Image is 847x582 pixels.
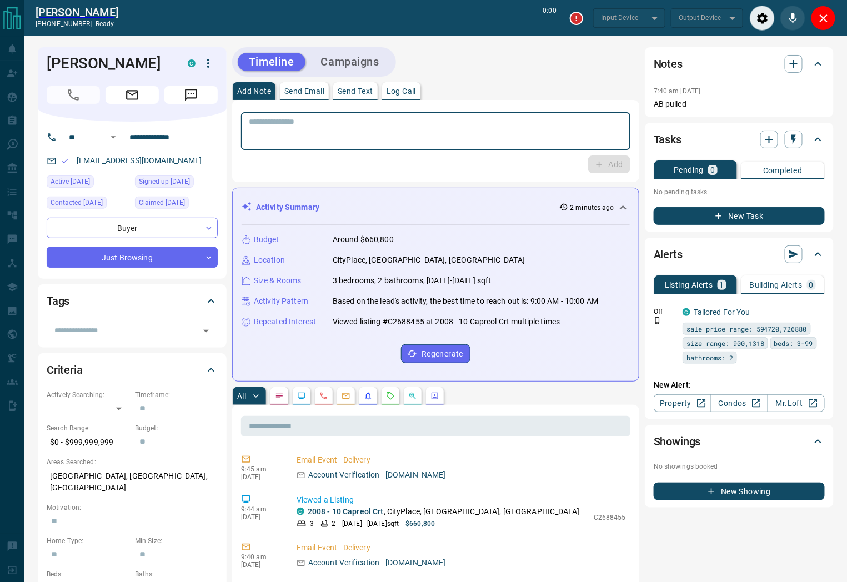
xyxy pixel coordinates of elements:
p: C2688455 [594,513,626,523]
p: Send Text [338,87,373,95]
p: [PHONE_NUMBER] - [36,19,118,29]
div: Showings [654,428,825,455]
div: Just Browsing [47,247,218,268]
svg: Notes [275,392,284,400]
p: 0:00 [543,6,557,31]
div: Mon Aug 19 2024 [135,197,218,212]
a: Mr.Loft [768,394,825,412]
span: Message [164,86,218,104]
h2: Criteria [47,361,83,379]
p: Email Event - Delivery [297,454,626,466]
p: 3 [310,519,314,529]
button: Regenerate [401,344,470,363]
p: [DATE] [241,561,280,569]
p: Repeated Interest [254,316,316,328]
p: AB pulled [654,98,825,110]
svg: Lead Browsing Activity [297,392,306,400]
svg: Listing Alerts [364,392,373,400]
span: Contacted [DATE] [51,197,103,208]
p: 9:40 am [241,553,280,561]
p: Motivation: [47,503,218,513]
span: bathrooms: 2 [686,352,733,363]
span: beds: 3-99 [774,338,813,349]
p: Beds: [47,569,129,579]
p: 9:45 am [241,465,280,473]
svg: Email Valid [61,157,69,165]
p: 2 minutes ago [570,203,614,213]
p: 2 [332,519,335,529]
div: Alerts [654,241,825,268]
a: [EMAIL_ADDRESS][DOMAIN_NAME] [77,156,202,165]
div: Notes [654,51,825,77]
div: Tags [47,288,218,314]
p: , CityPlace, [GEOGRAPHIC_DATA], [GEOGRAPHIC_DATA] [308,506,579,518]
button: Timeline [238,53,305,71]
h2: Tasks [654,131,681,148]
h2: Alerts [654,245,683,263]
svg: Agent Actions [430,392,439,400]
span: Active [DATE] [51,176,90,187]
p: Size & Rooms [254,275,302,287]
p: [DATE] [241,513,280,521]
div: Sun Jul 17 2022 [47,197,129,212]
div: Activity Summary2 minutes ago [242,197,630,218]
p: Log Call [387,87,416,95]
a: [PERSON_NAME] [36,6,118,19]
p: 3 bedrooms, 2 bathrooms, [DATE]-[DATE] sqft [333,275,492,287]
p: All [237,392,246,400]
div: Sun Sep 14 2025 [47,175,129,191]
a: Condos [710,394,768,412]
svg: Calls [319,392,328,400]
p: 1 [720,281,724,289]
p: 0 [809,281,814,289]
p: Off [654,307,676,317]
p: Activity Summary [256,202,319,213]
div: Mute [780,6,805,31]
a: 2008 - 10 Capreol Crt [308,507,384,516]
p: No pending tasks [654,184,825,200]
p: Send Email [284,87,324,95]
a: Tailored For You [694,308,750,317]
p: Add Note [237,87,271,95]
span: Signed up [DATE] [139,176,190,187]
span: sale price range: 594720,726880 [686,323,807,334]
div: Close [811,6,836,31]
p: New Alert: [654,379,825,391]
p: CityPlace, [GEOGRAPHIC_DATA], [GEOGRAPHIC_DATA] [333,254,525,266]
p: 7:40 am [DATE] [654,87,701,95]
p: Around $660,800 [333,234,394,245]
p: Budget: [135,423,218,433]
p: $0 - $999,999,999 [47,433,129,451]
div: Audio Settings [750,6,775,31]
p: Listing Alerts [665,281,713,289]
p: Viewed listing #C2688455 at 2008 - 10 Capreol Crt multiple times [333,316,560,328]
button: Open [198,323,214,339]
div: Buyer [47,218,218,238]
svg: Opportunities [408,392,417,400]
span: Email [106,86,159,104]
p: Based on the lead's activity, the best time to reach out is: 9:00 AM - 10:00 AM [333,295,598,307]
svg: Push Notification Only [654,317,661,324]
p: Search Range: [47,423,129,433]
p: Min Size: [135,536,218,546]
p: [DATE] - [DATE] sqft [342,519,399,529]
h2: Tags [47,292,69,310]
p: Home Type: [47,536,129,546]
p: Pending [674,166,704,174]
span: size range: 900,1318 [686,338,764,349]
p: Account Verification - [DOMAIN_NAME] [308,469,446,481]
p: Budget [254,234,279,245]
p: 0 [710,166,715,174]
span: Claimed [DATE] [139,197,185,208]
p: Building Alerts [750,281,803,289]
p: Account Verification - [DOMAIN_NAME] [308,557,446,569]
p: Activity Pattern [254,295,308,307]
p: $660,800 [405,519,435,529]
p: Email Event - Delivery [297,542,626,554]
p: Actively Searching: [47,390,129,400]
p: No showings booked [654,461,825,471]
button: Campaigns [310,53,390,71]
div: Criteria [47,357,218,383]
button: Open [107,131,120,144]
